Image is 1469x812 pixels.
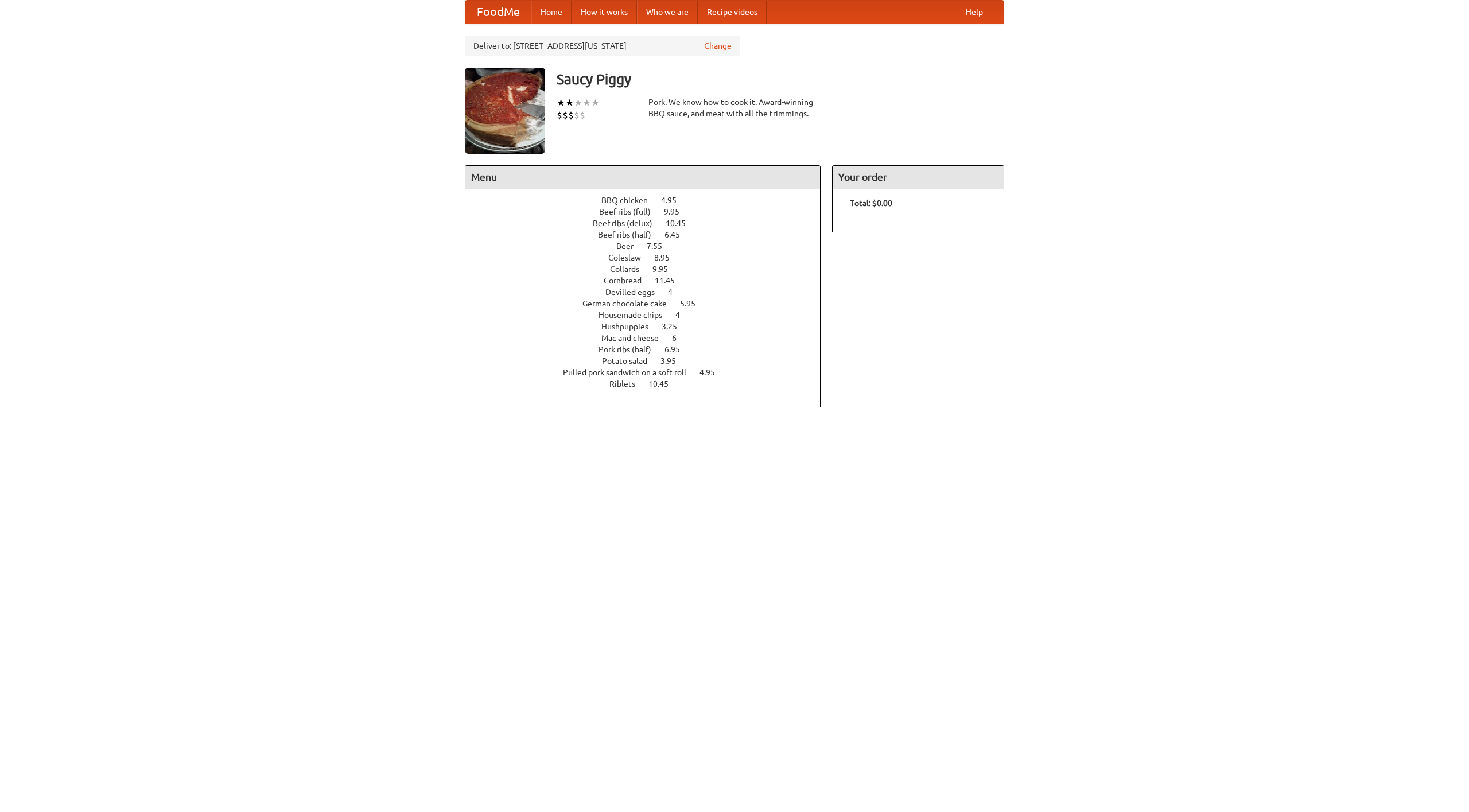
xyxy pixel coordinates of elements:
h4: Your order [833,166,1004,189]
span: 6 [672,333,688,343]
span: Pulled pork sandwich on a soft roll [563,368,698,377]
a: Hushpuppies 3.25 [601,322,698,331]
span: 9.95 [664,207,691,216]
span: 6.45 [664,230,691,239]
li: ★ [565,96,574,109]
li: $ [574,109,580,122]
span: 10.45 [648,379,680,388]
span: Riblets [609,379,647,388]
a: Home [531,1,572,24]
span: Hushpuppies [601,322,660,331]
span: BBQ chicken [601,196,659,205]
a: Pork ribs (half) 6.95 [599,345,701,354]
span: 4.95 [661,196,688,205]
li: ★ [574,96,582,109]
span: 3.25 [662,322,689,331]
a: Collards 9.95 [610,265,689,274]
span: 4.95 [699,368,726,377]
div: Deliver to: [STREET_ADDRESS][US_STATE] [465,36,740,56]
a: Housemade chips 4 [599,310,701,320]
a: Mac and cheese 6 [601,333,698,343]
span: Coleslaw [608,253,652,262]
h4: Menu [465,166,820,189]
span: 4 [675,310,691,320]
a: Cornbread 11.45 [604,276,696,285]
a: Beef ribs (half) 6.45 [598,230,701,239]
li: $ [568,109,574,122]
span: Potato salad [602,356,659,366]
span: 10.45 [666,219,697,228]
span: Collards [610,265,651,274]
span: Housemade chips [599,310,674,320]
a: Pulled pork sandwich on a soft roll 4.95 [563,368,736,377]
span: 7.55 [647,242,674,251]
a: Devilled eggs 4 [605,287,694,297]
span: Beer [616,242,645,251]
li: ★ [591,96,600,109]
a: Recipe videos [698,1,767,24]
span: 6.95 [664,345,691,354]
a: Who we are [637,1,698,24]
div: Pork. We know how to cook it. Award-winning BBQ sauce, and meat with all the trimmings. [648,96,821,119]
span: 8.95 [654,253,681,262]
a: Beer 7.55 [616,242,683,251]
span: Beef ribs (full) [599,207,662,216]
span: Pork ribs (half) [599,345,663,354]
h3: Saucy Piggy [557,68,1004,91]
a: How it works [572,1,637,24]
span: 9.95 [652,265,679,274]
img: angular.jpg [465,68,545,154]
li: ★ [582,96,591,109]
span: 4 [668,287,684,297]
span: 11.45 [655,276,686,285]
li: $ [562,109,568,122]
a: BBQ chicken 4.95 [601,196,698,205]
li: $ [580,109,585,122]
a: German chocolate cake 5.95 [582,299,717,308]
span: Beef ribs (half) [598,230,663,239]
a: Change [704,40,732,52]
span: Cornbread [604,276,653,285]
li: $ [557,109,562,122]
a: Beef ribs (full) 9.95 [599,207,701,216]
span: Beef ribs (delux) [593,219,664,228]
span: 3.95 [660,356,687,366]
b: Total: $0.00 [850,199,892,208]
a: Coleslaw 8.95 [608,253,691,262]
a: Help [957,1,992,24]
span: German chocolate cake [582,299,678,308]
a: Riblets 10.45 [609,379,690,388]
li: ★ [557,96,565,109]
a: Potato salad 3.95 [602,356,697,366]
span: Devilled eggs [605,287,666,297]
span: 5.95 [680,299,707,308]
a: FoodMe [465,1,531,24]
span: Mac and cheese [601,333,670,343]
a: Beef ribs (delux) 10.45 [593,219,707,228]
